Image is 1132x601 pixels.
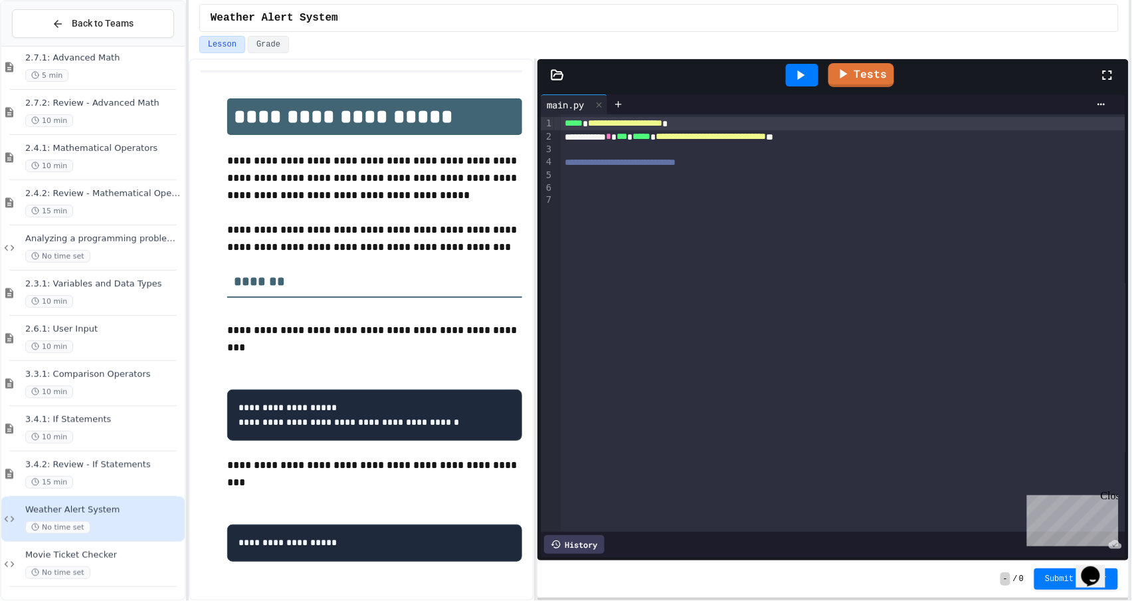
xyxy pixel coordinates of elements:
[25,566,90,579] span: No time set
[199,36,245,53] button: Lesson
[25,324,182,335] span: 2.6.1: User Input
[1022,490,1119,546] iframe: chat widget
[248,36,289,53] button: Grade
[25,550,182,561] span: Movie Ticket Checker
[25,279,182,290] span: 2.3.1: Variables and Data Types
[25,295,73,308] span: 10 min
[25,386,73,398] span: 10 min
[1076,548,1119,588] iframe: chat widget
[25,369,182,380] span: 3.3.1: Comparison Operators
[5,5,92,84] div: Chat with us now!Close
[25,53,182,64] span: 2.7.1: Advanced Math
[72,17,134,31] span: Back to Teams
[25,505,182,516] span: Weather Alert System
[25,69,68,82] span: 5 min
[25,233,182,245] span: Analyzing a programming problem part 2
[25,521,90,534] span: No time set
[25,250,90,263] span: No time set
[25,340,73,353] span: 10 min
[25,205,73,217] span: 15 min
[25,188,182,199] span: 2.4.2: Review - Mathematical Operators
[25,459,182,471] span: 3.4.2: Review - If Statements
[25,114,73,127] span: 10 min
[25,98,182,109] span: 2.7.2: Review - Advanced Math
[25,143,182,154] span: 2.4.1: Mathematical Operators
[25,414,182,425] span: 3.4.1: If Statements
[211,10,338,26] span: Weather Alert System
[25,431,73,443] span: 10 min
[25,160,73,172] span: 10 min
[25,476,73,489] span: 15 min
[12,9,174,38] button: Back to Teams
